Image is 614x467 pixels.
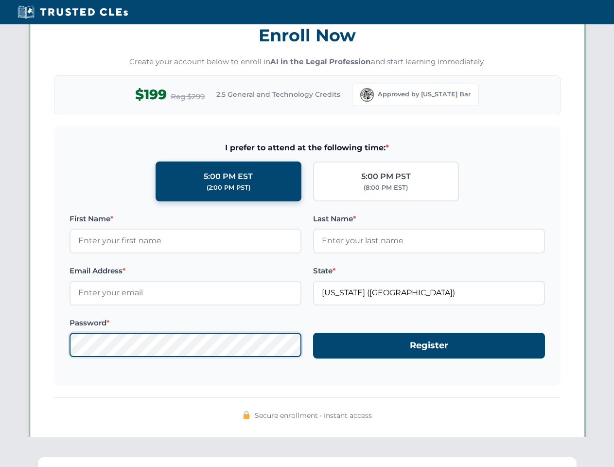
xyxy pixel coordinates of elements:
[70,281,301,305] input: Enter your email
[70,317,301,329] label: Password
[216,89,340,100] span: 2.5 General and Technology Credits
[270,57,371,66] strong: AI in the Legal Profession
[361,170,411,183] div: 5:00 PM PST
[70,213,301,225] label: First Name
[243,411,250,419] img: 🔒
[360,88,374,102] img: Florida Bar
[54,20,561,51] h3: Enroll Now
[255,410,372,421] span: Secure enrollment • Instant access
[313,229,545,253] input: Enter your last name
[313,213,545,225] label: Last Name
[70,142,545,154] span: I prefer to attend at the following time:
[204,170,253,183] div: 5:00 PM EST
[54,56,561,68] p: Create your account below to enroll in and start learning immediately.
[15,5,131,19] img: Trusted CLEs
[171,91,205,103] span: Reg $299
[313,333,545,359] button: Register
[378,90,471,99] span: Approved by [US_STATE] Bar
[313,281,545,305] input: Florida (FL)
[70,265,301,277] label: Email Address
[313,265,545,277] label: State
[364,183,408,193] div: (8:00 PM EST)
[207,183,250,193] div: (2:00 PM PST)
[70,229,301,253] input: Enter your first name
[135,84,167,106] span: $199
